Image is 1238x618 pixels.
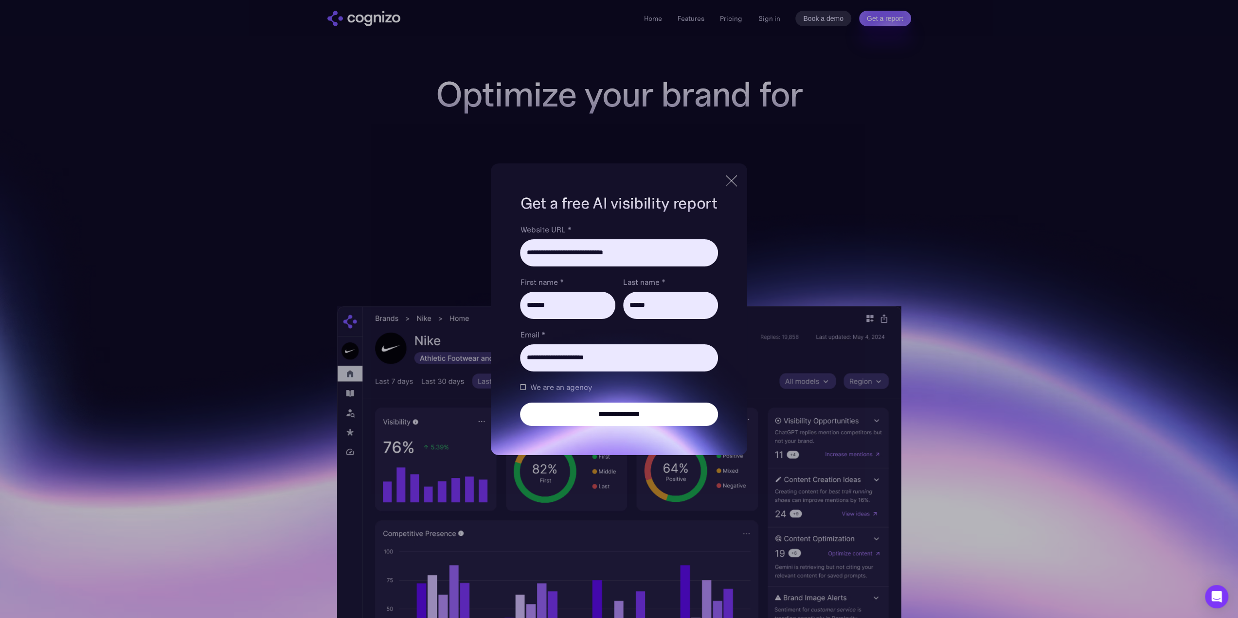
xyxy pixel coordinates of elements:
label: Email * [520,329,718,340]
h1: Get a free AI visibility report [520,193,718,214]
form: Brand Report Form [520,224,718,426]
label: Last name * [623,276,718,288]
label: Website URL * [520,224,718,235]
div: Open Intercom Messenger [1205,585,1228,608]
span: We are an agency [530,381,592,393]
label: First name * [520,276,615,288]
